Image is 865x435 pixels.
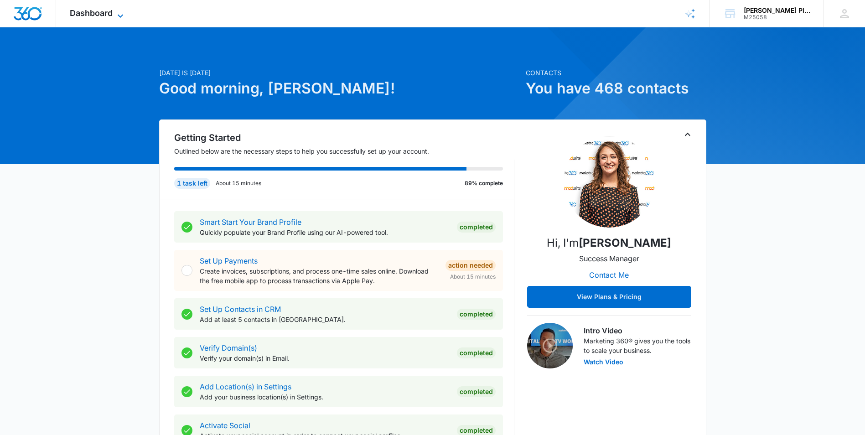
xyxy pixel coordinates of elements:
[200,421,250,430] a: Activate Social
[200,305,281,314] a: Set Up Contacts in CRM
[465,179,503,187] p: 89% complete
[200,266,438,285] p: Create invoices, subscriptions, and process one-time sales online. Download the free mobile app t...
[682,129,693,140] button: Toggle Collapse
[174,146,514,156] p: Outlined below are the necessary steps to help you successfully set up your account.
[200,228,450,237] p: Quickly populate your Brand Profile using our AI-powered tool.
[200,353,450,363] p: Verify your domain(s) in Email.
[457,309,496,320] div: Completed
[200,343,257,352] a: Verify Domain(s)
[744,7,810,14] div: account name
[584,359,623,365] button: Watch Video
[457,386,496,397] div: Completed
[584,325,691,336] h3: Intro Video
[216,179,261,187] p: About 15 minutes
[450,273,496,281] span: About 15 minutes
[579,236,671,249] strong: [PERSON_NAME]
[580,264,638,286] button: Contact Me
[159,78,520,99] h1: Good morning, [PERSON_NAME]!
[579,253,639,264] p: Success Manager
[526,78,706,99] h1: You have 468 contacts
[174,178,210,189] div: 1 task left
[70,8,113,18] span: Dashboard
[200,382,291,391] a: Add Location(s) in Settings
[445,260,496,271] div: Action Needed
[527,323,573,368] img: Intro Video
[457,347,496,358] div: Completed
[526,68,706,78] p: Contacts
[547,235,671,251] p: Hi, I'm
[159,68,520,78] p: [DATE] is [DATE]
[174,131,514,145] h2: Getting Started
[584,336,691,355] p: Marketing 360® gives you the tools to scale your business.
[200,315,450,324] p: Add at least 5 contacts in [GEOGRAPHIC_DATA].
[200,392,450,402] p: Add your business location(s) in Settings.
[200,217,301,227] a: Smart Start Your Brand Profile
[744,14,810,21] div: account id
[457,222,496,233] div: Completed
[200,256,258,265] a: Set Up Payments
[527,286,691,308] button: View Plans & Pricing
[564,136,655,228] img: Anastasia Martin-Wegryn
